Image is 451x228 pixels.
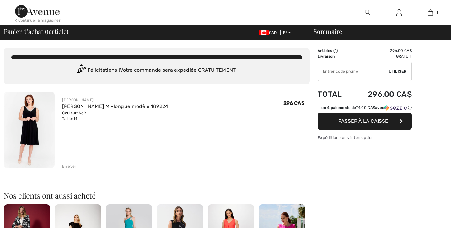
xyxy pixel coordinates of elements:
[4,192,310,199] h2: Nos clients ont aussi acheté
[335,49,336,53] span: 1
[62,103,168,109] a: [PERSON_NAME] Mi-longue modèle 189224
[351,84,412,105] td: 296.00 CA$
[384,105,407,111] img: Sezzle
[351,48,412,54] td: 296.00 CA$
[415,9,446,16] a: 1
[283,30,291,35] span: FR
[318,135,412,141] div: Expédition sans interruption
[283,100,305,106] span: 296 CA$
[318,54,351,59] td: Livraison
[396,9,402,16] img: Mes infos
[62,110,168,122] div: Couleur: Noir Taille: M
[75,64,88,77] img: Congratulation2.svg
[4,28,68,34] span: Panier d'achat ( article)
[428,9,433,16] img: Mon panier
[318,84,351,105] td: Total
[391,9,407,17] a: Se connecter
[15,18,61,23] div: < Continuer à magasiner
[318,113,412,130] button: Passer à la caisse
[62,97,168,103] div: [PERSON_NAME]
[4,92,55,168] img: Robe Trapèze Mi-longue modèle 189224
[259,30,269,35] img: Canadian Dollar
[11,64,302,77] div: Félicitations ! Votre commande sera expédiée GRATUITEMENT !
[46,27,49,35] span: 1
[306,28,447,34] div: Sommaire
[338,118,388,124] span: Passer à la caisse
[365,9,370,16] img: recherche
[259,30,279,35] span: CAD
[436,10,438,15] span: 1
[15,5,60,18] img: 1ère Avenue
[318,48,351,54] td: Articles ( )
[351,54,412,59] td: Gratuit
[321,105,412,111] div: ou 4 paiements de avec
[356,106,375,110] span: 74.00 CA$
[62,163,76,169] div: Enlever
[389,69,406,74] span: Utiliser
[318,105,412,113] div: ou 4 paiements de74.00 CA$avecSezzle Cliquez pour en savoir plus sur Sezzle
[318,62,389,81] input: Code promo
